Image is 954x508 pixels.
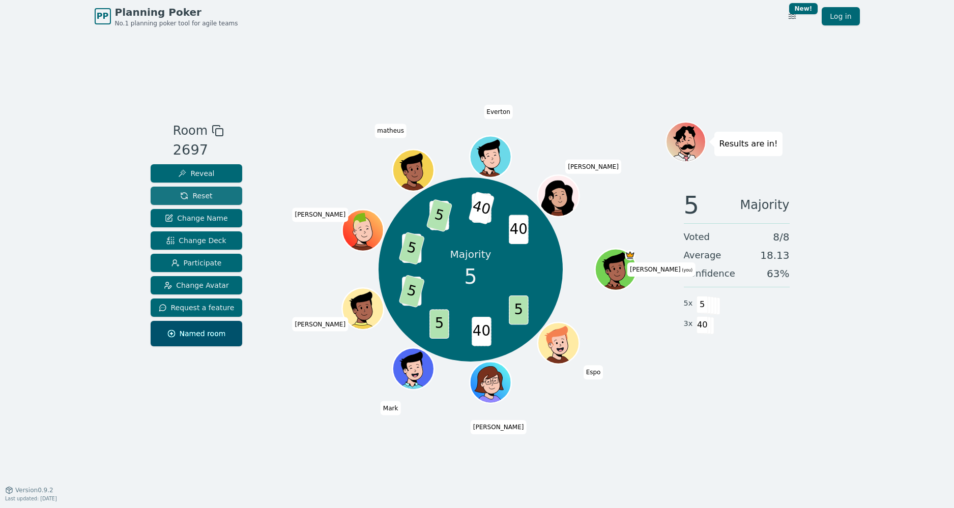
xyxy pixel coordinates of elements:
[627,262,695,277] span: Click to change your name
[783,7,801,25] button: New!
[151,276,243,294] button: Change Avatar
[509,215,528,244] span: 40
[97,10,108,22] span: PP
[625,250,635,260] span: Rafael is the host
[684,193,700,217] span: 5
[426,199,452,232] span: 5
[164,280,229,290] span: Change Avatar
[450,247,492,261] p: Majority
[151,187,243,205] button: Reset
[151,298,243,317] button: Request a feature
[173,122,208,140] span: Room
[374,124,407,138] span: Click to change your name
[789,3,818,14] div: New!
[178,168,214,178] span: Reveal
[596,250,635,289] button: Click to change your avatar
[159,303,235,313] span: Request a feature
[565,160,621,174] span: Click to change your name
[760,248,789,262] span: 18.13
[15,486,53,494] span: Version 0.9.2
[151,209,243,227] button: Change Name
[822,7,859,25] a: Log in
[292,317,348,332] span: Click to change your name
[5,496,57,501] span: Last updated: [DATE]
[398,231,425,264] span: 5
[773,230,789,244] span: 8 / 8
[180,191,212,201] span: Reset
[697,296,708,313] span: 5
[472,317,491,346] span: 40
[584,365,603,379] span: Click to change your name
[684,266,735,281] span: Confidence
[464,261,477,292] span: 5
[484,105,513,119] span: Click to change your name
[115,5,238,19] span: Planning Poker
[684,230,710,244] span: Voted
[151,231,243,250] button: Change Deck
[468,191,495,224] span: 40
[166,235,226,246] span: Change Deck
[429,309,449,338] span: 5
[173,140,224,161] div: 2697
[740,193,790,217] span: Majority
[767,266,789,281] span: 63 %
[719,137,778,151] p: Results are in!
[471,420,527,434] span: Click to change your name
[5,486,53,494] button: Version0.9.2
[151,254,243,272] button: Participate
[151,321,243,346] button: Named room
[684,248,721,262] span: Average
[398,275,425,308] span: 5
[681,268,693,273] span: (you)
[95,5,238,27] a: PPPlanning PokerNo.1 planning poker tool for agile teams
[697,316,708,334] span: 40
[171,258,222,268] span: Participate
[115,19,238,27] span: No.1 planning poker tool for agile teams
[381,401,401,415] span: Click to change your name
[684,318,693,330] span: 3 x
[151,164,243,183] button: Reveal
[509,295,528,324] span: 5
[292,207,348,222] span: Click to change your name
[684,298,693,309] span: 5 x
[167,328,226,339] span: Named room
[165,213,227,223] span: Change Name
